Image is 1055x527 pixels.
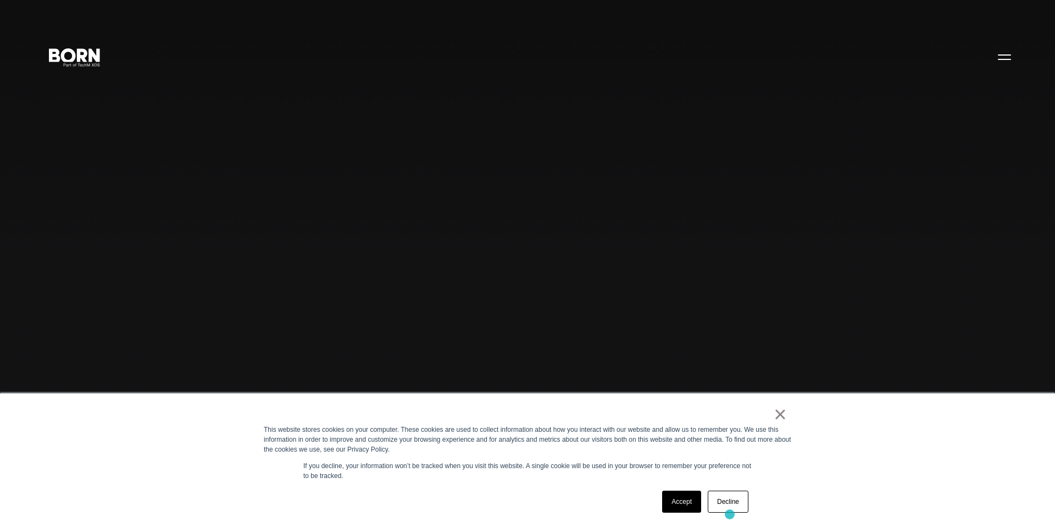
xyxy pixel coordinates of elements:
[662,491,701,513] a: Accept
[264,425,791,454] div: This website stores cookies on your computer. These cookies are used to collect information about...
[774,409,787,419] a: ×
[303,461,752,481] p: If you decline, your information won’t be tracked when you visit this website. A single cookie wi...
[708,491,748,513] a: Decline
[991,45,1018,68] button: Open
